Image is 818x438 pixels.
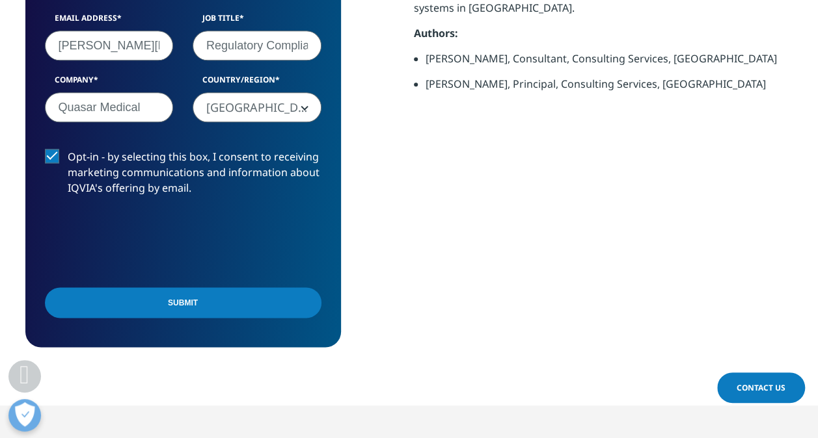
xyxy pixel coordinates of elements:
[193,93,321,123] span: Singapore
[414,26,458,40] strong: Authors:
[717,372,805,403] a: Contact Us
[8,399,41,432] button: Open Preferences
[45,74,174,92] label: Company
[45,12,174,31] label: Email Address
[193,92,321,122] span: Singapore
[737,382,785,393] span: Contact Us
[193,74,321,92] label: Country/Region
[45,287,321,318] input: Submit
[45,216,243,267] iframe: reCAPTCHA
[193,12,321,31] label: Job Title
[426,76,793,101] li: [PERSON_NAME], Principal, Consulting Services, [GEOGRAPHIC_DATA]
[426,51,793,76] li: [PERSON_NAME], Consultant, Consulting Services, [GEOGRAPHIC_DATA]
[45,149,321,203] label: Opt-in - by selecting this box, I consent to receiving marketing communications and information a...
